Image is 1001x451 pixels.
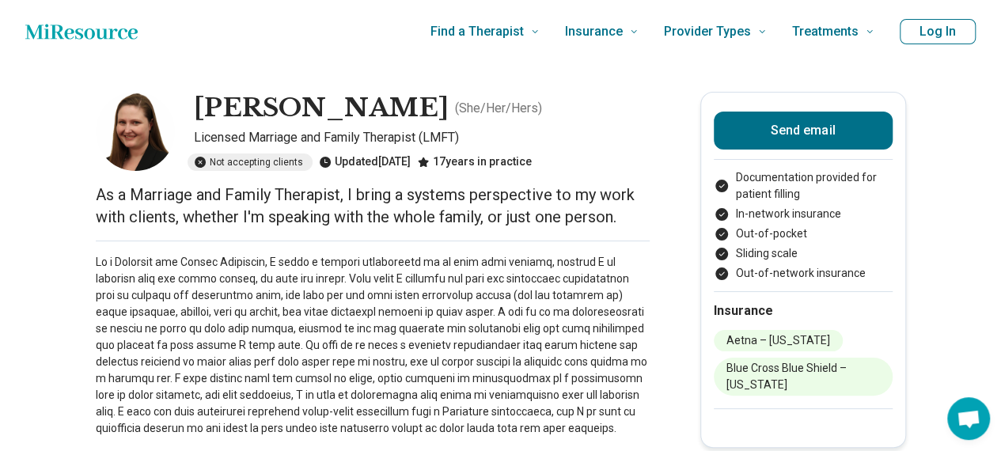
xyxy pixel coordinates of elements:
li: Out-of-pocket [714,225,893,242]
ul: Payment options [714,169,893,282]
img: Leah Travis, Licensed Marriage and Family Therapist (LMFT) [96,92,175,171]
span: Provider Types [664,21,751,43]
li: Documentation provided for patient filling [714,169,893,203]
p: As a Marriage and Family Therapist, I bring a systems perspective to my work with clients, whethe... [96,184,650,228]
li: Out-of-network insurance [714,265,893,282]
span: Insurance [565,21,623,43]
button: Log In [900,19,976,44]
div: Open chat [947,397,990,440]
div: 17 years in practice [417,153,532,171]
p: ( She/Her/Hers ) [455,99,542,118]
button: Send email [714,112,893,150]
li: Blue Cross Blue Shield – [US_STATE] [714,358,893,396]
li: Sliding scale [714,245,893,262]
h1: [PERSON_NAME] [194,92,449,125]
span: Treatments [792,21,859,43]
div: Not accepting clients [188,153,313,171]
div: Updated [DATE] [319,153,411,171]
h2: Insurance [714,301,893,320]
p: Licensed Marriage and Family Therapist (LMFT) [194,128,650,147]
li: In-network insurance [714,206,893,222]
li: Aetna – [US_STATE] [714,330,843,351]
a: Home page [25,16,138,47]
span: Find a Therapist [430,21,524,43]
